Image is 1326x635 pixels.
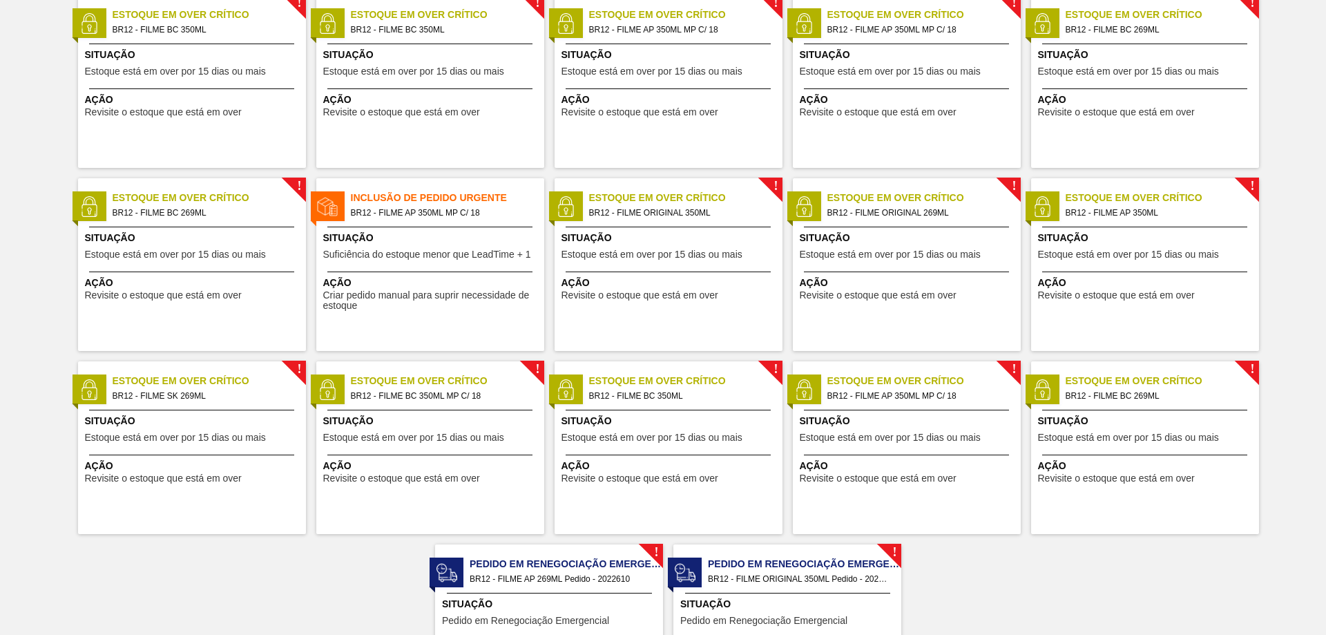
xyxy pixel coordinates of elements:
[113,191,306,205] span: Estoque em Over Crítico
[800,414,1017,428] span: Situação
[323,473,480,484] span: Revisite o estoque que está em over
[351,8,544,22] span: Estoque em Over Crítico
[85,433,266,443] span: Estoque está em over por 15 dias ou mais
[892,547,896,558] span: !
[773,181,778,191] span: !
[589,388,771,404] span: BR12 - FILME BC 350ML
[800,473,957,484] span: Revisite o estoque que está em over
[79,196,99,217] img: status
[827,205,1010,220] span: BR12 - FILME ORIGINAL 269ML
[323,107,480,117] span: Revisite o estoque que está em over
[1038,249,1219,260] span: Estoque está em over por 15 dias ou mais
[794,196,814,217] img: status
[1032,379,1053,400] img: status
[800,107,957,117] span: Revisite o estoque que está em over
[794,379,814,400] img: status
[317,379,338,400] img: status
[773,364,778,375] span: !
[79,13,99,34] img: status
[561,93,779,107] span: Ação
[561,48,779,62] span: Situação
[85,473,242,484] span: Revisite o estoque que está em over
[1066,191,1259,205] span: Estoque em Over Crítico
[1038,414,1256,428] span: Situação
[561,459,779,473] span: Ação
[85,414,302,428] span: Situação
[800,433,981,443] span: Estoque está em over por 15 dias ou mais
[85,93,302,107] span: Ação
[827,374,1021,388] span: Estoque em Over Crítico
[589,8,782,22] span: Estoque em Over Crítico
[113,388,295,404] span: BR12 - FILME SK 269ML
[323,290,541,312] span: Criar pedido manual para suprir necessidade de estoque
[589,205,771,220] span: BR12 - FILME ORIGINAL 350ML
[1038,459,1256,473] span: Ação
[1066,22,1248,37] span: BR12 - FILME BC 269ML
[535,364,539,375] span: !
[113,22,295,37] span: BR12 - FILME BC 350ML
[827,8,1021,22] span: Estoque em Over Crítico
[113,374,306,388] span: Estoque em Over Crítico
[1038,276,1256,290] span: Ação
[85,66,266,77] span: Estoque está em over por 15 dias ou mais
[113,8,306,22] span: Estoque em Over Crítico
[1038,93,1256,107] span: Ação
[1012,364,1016,375] span: !
[561,249,742,260] span: Estoque está em over por 15 dias ou mais
[561,66,742,77] span: Estoque está em over por 15 dias ou mais
[323,93,541,107] span: Ação
[85,459,302,473] span: Ação
[297,364,301,375] span: !
[708,557,901,571] span: Pedido em Renegociação Emergencial
[680,616,847,626] span: Pedido em Renegociação Emergencial
[827,22,1010,37] span: BR12 - FILME AP 350ML MP C/ 18
[800,249,981,260] span: Estoque está em over por 15 dias ou mais
[708,571,890,587] span: BR12 - FILME ORIGINAL 350ML Pedido - 2025631
[680,597,898,612] span: Situação
[654,547,658,558] span: !
[323,276,541,290] span: Ação
[323,414,541,428] span: Situação
[589,22,771,37] span: BR12 - FILME AP 350ML MP C/ 18
[317,196,338,217] img: status
[442,616,609,626] span: Pedido em Renegociação Emergencial
[1038,66,1219,77] span: Estoque está em over por 15 dias ou mais
[800,276,1017,290] span: Ação
[561,473,718,484] span: Revisite o estoque que está em over
[675,562,695,583] img: status
[79,379,99,400] img: status
[85,107,242,117] span: Revisite o estoque que está em over
[85,231,302,245] span: Situação
[351,388,533,404] span: BR12 - FILME BC 350ML MP C/ 18
[351,374,544,388] span: Estoque em Over Crítico
[85,290,242,301] span: Revisite o estoque que está em over
[555,379,576,400] img: status
[436,562,457,583] img: status
[85,48,302,62] span: Situação
[800,48,1017,62] span: Situação
[85,276,302,290] span: Ação
[85,249,266,260] span: Estoque está em over por 15 dias ou mais
[827,388,1010,404] span: BR12 - FILME AP 350ML MP C/ 18
[555,196,576,217] img: status
[1038,473,1195,484] span: Revisite o estoque que está em over
[1066,205,1248,220] span: BR12 - FILME AP 350ML
[1038,231,1256,245] span: Situação
[1250,181,1254,191] span: !
[317,13,338,34] img: status
[1038,290,1195,301] span: Revisite o estoque que está em over
[323,66,504,77] span: Estoque está em over por 15 dias ou mais
[555,13,576,34] img: status
[1066,388,1248,404] span: BR12 - FILME BC 269ML
[323,48,541,62] span: Situação
[1250,364,1254,375] span: !
[1038,48,1256,62] span: Situação
[589,191,782,205] span: Estoque em Over Crítico
[323,231,541,245] span: Situação
[794,13,814,34] img: status
[800,459,1017,473] span: Ação
[297,181,301,191] span: !
[561,433,742,443] span: Estoque está em over por 15 dias ou mais
[351,22,533,37] span: BR12 - FILME BC 350ML
[470,571,652,587] span: BR12 - FILME AP 269ML Pedido - 2022610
